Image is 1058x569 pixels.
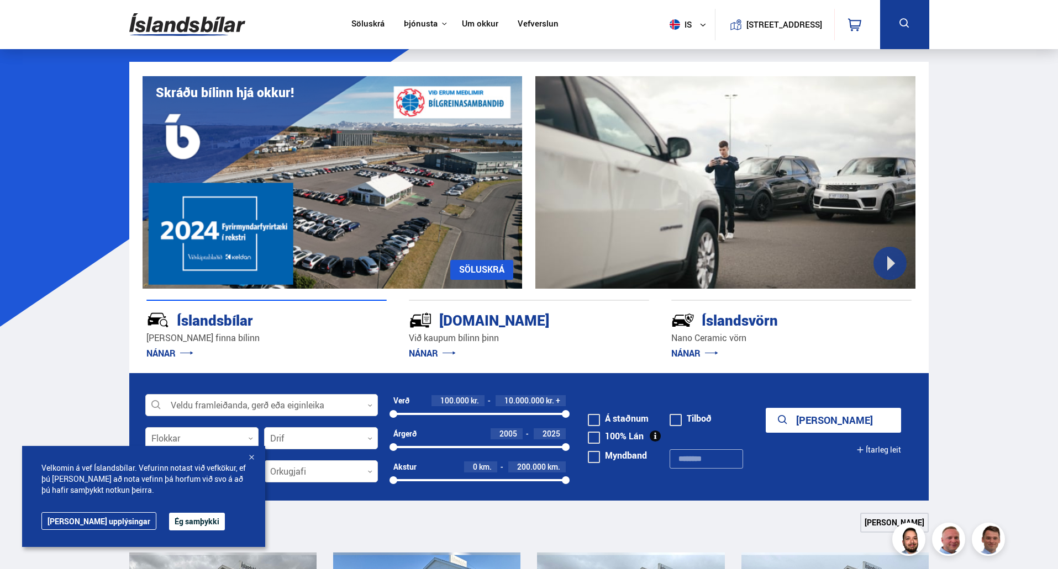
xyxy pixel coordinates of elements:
span: 2025 [543,428,560,439]
a: [PERSON_NAME] [860,513,929,533]
span: 0 [473,461,477,472]
a: Um okkur [462,19,498,30]
p: Nano Ceramic vörn [671,332,912,344]
span: 200.000 [517,461,546,472]
img: JRvxyua_JYH6wB4c.svg [146,309,170,332]
a: SÖLUSKRÁ [450,260,513,280]
h1: Skráðu bílinn hjá okkur! [156,85,294,100]
a: NÁNAR [146,347,193,359]
span: Velkomin á vef Íslandsbílar. Vefurinn notast við vefkökur, ef þú [PERSON_NAME] að nota vefinn þá ... [41,462,246,496]
div: Íslandsbílar [146,310,348,329]
label: Tilboð [670,414,712,423]
span: 2005 [499,428,517,439]
label: Myndband [588,451,647,460]
img: -Svtn6bYgwAsiwNX.svg [671,309,694,332]
div: Árgerð [393,429,417,438]
img: FbJEzSuNWCJXmdc-.webp [973,524,1007,557]
a: [PERSON_NAME] upplýsingar [41,512,156,530]
a: Söluskrá [351,19,385,30]
label: 100% Lán [588,432,644,440]
p: [PERSON_NAME] finna bílinn [146,332,387,344]
img: tr5P-W3DuiFaO7aO.svg [409,309,432,332]
div: Akstur [393,462,417,471]
a: Vefverslun [518,19,559,30]
button: Ég samþykki [169,513,225,530]
a: [STREET_ADDRESS] [721,9,828,40]
img: siFngHWaQ9KaOqBr.png [934,524,967,557]
span: kr. [471,396,479,405]
img: eKx6w-_Home_640_.png [143,76,523,289]
button: [PERSON_NAME] [766,408,901,433]
a: NÁNAR [671,347,718,359]
span: 100.000 [440,395,469,406]
img: nhp88E3Fdnt1Opn2.png [894,524,927,557]
span: is [665,19,693,30]
button: [STREET_ADDRESS] [751,20,818,29]
span: 10.000.000 [504,395,544,406]
img: svg+xml;base64,PHN2ZyB4bWxucz0iaHR0cDovL3d3dy53My5vcmcvMjAwMC9zdmciIHdpZHRoPSI1MTIiIGhlaWdodD0iNT... [670,19,680,30]
span: + [556,396,560,405]
span: km. [548,462,560,471]
div: Íslandsvörn [671,310,872,329]
img: G0Ugv5HjCgRt.svg [129,7,245,42]
span: km. [479,462,492,471]
button: Þjónusta [404,19,438,29]
span: kr. [546,396,554,405]
button: is [665,8,715,41]
button: Ítarleg leit [856,438,901,462]
a: NÁNAR [409,347,456,359]
div: [DOMAIN_NAME] [409,310,610,329]
label: Á staðnum [588,414,649,423]
div: Verð [393,396,409,405]
p: Við kaupum bílinn þinn [409,332,649,344]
